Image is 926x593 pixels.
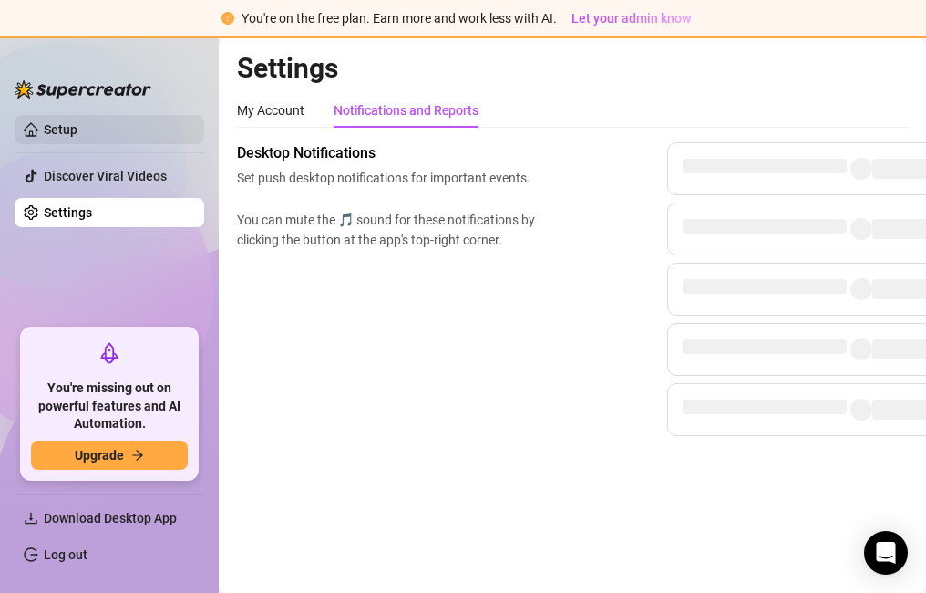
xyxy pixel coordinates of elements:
[237,142,543,164] span: Desktop Notifications
[237,168,543,188] span: Set push desktop notifications for important events.
[564,7,698,29] button: Let your admin know
[98,342,120,364] span: rocket
[15,80,151,99] img: logo-BBDzfeDw.svg
[31,441,188,470] button: Upgradearrow-right
[44,511,177,525] span: Download Desktop App
[75,448,124,463] span: Upgrade
[864,531,908,575] div: Open Intercom Messenger
[131,449,144,462] span: arrow-right
[237,100,304,120] div: My Account
[571,11,691,26] span: Let your admin know
[24,511,38,525] span: download
[44,205,92,220] a: Settings
[31,380,188,433] span: You're missing out on powerful features and AI Automation.
[44,169,167,183] a: Discover Viral Videos
[237,210,543,250] span: You can mute the 🎵 sound for these notifications by clicking the button at the app's top-right co...
[242,11,557,26] span: You're on the free plan. Earn more and work less with AI.
[221,12,234,25] span: exclamation-circle
[237,51,908,86] h2: Settings
[334,100,478,120] div: Notifications and Reports
[44,122,77,137] a: Setup
[44,547,87,562] a: Log out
